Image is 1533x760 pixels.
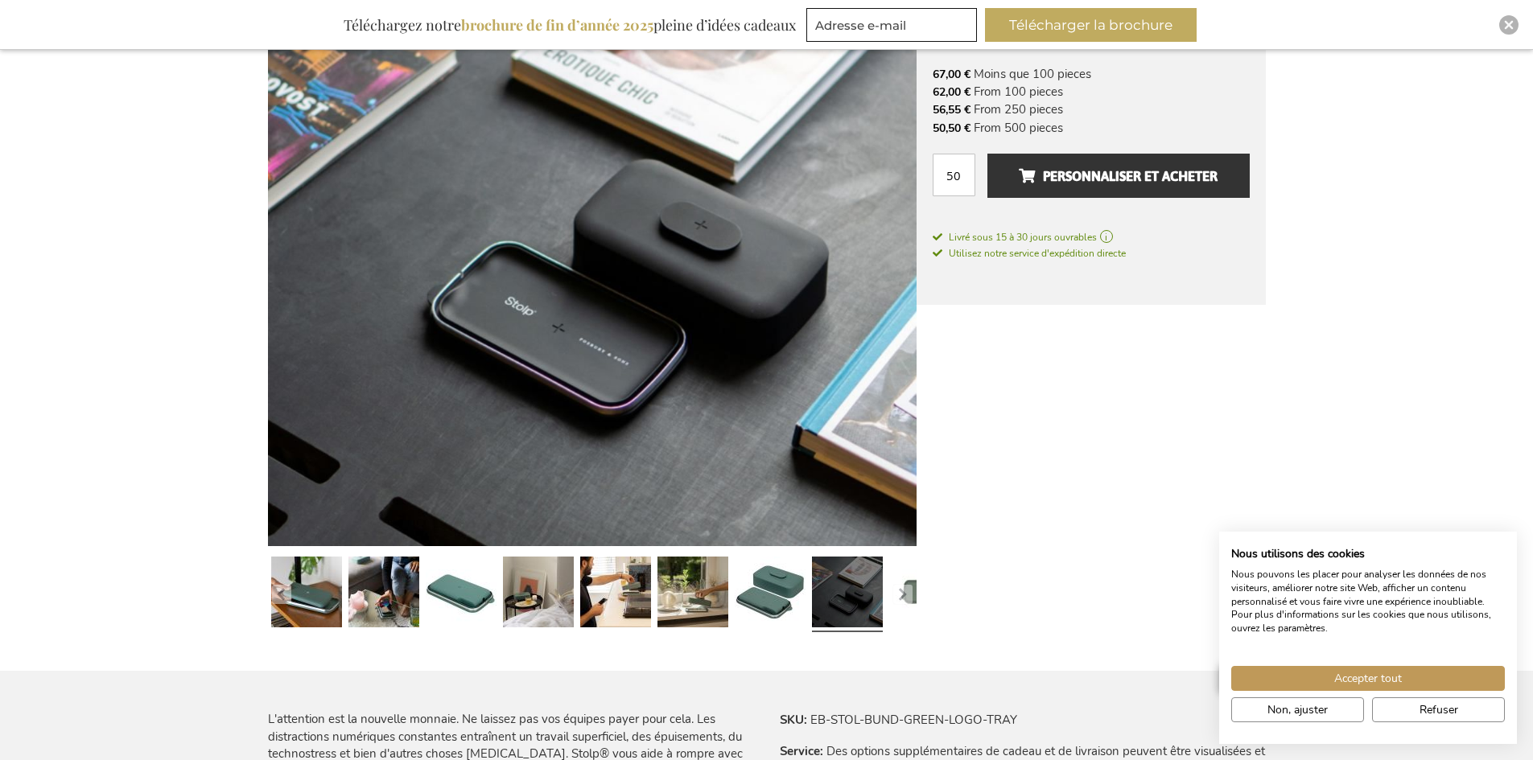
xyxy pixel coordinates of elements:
form: marketing offers and promotions [806,8,982,47]
a: Stolp Digital Detox Box & Battery Bundle - Green [580,550,651,639]
span: 56,55 € [933,102,970,117]
li: Moins que 100 pieces [933,65,1250,83]
p: Nous pouvons les placer pour analyser les données de nos visiteurs, améliorer notre site Web, aff... [1231,568,1505,635]
button: Ajustez les préférences de cookie [1231,697,1364,722]
button: Accepter tous les cookies [1231,666,1505,691]
a: Utilisez notre service d'expédition directe [933,244,1126,261]
button: Télécharger la brochure [985,8,1197,42]
b: brochure de fin d’année 2025 [461,15,653,35]
div: Close [1499,15,1519,35]
span: 50,50 € [933,121,970,136]
a: Stolp Digital Detox Box & Battery Bundle - Green [735,550,806,639]
button: Personnaliser et acheter [987,154,1249,198]
span: 67,00 € [933,67,970,82]
input: Adresse e-mail [806,8,977,42]
a: Stolp Digital Detox Box & Battery Bundle - Green [889,550,960,639]
div: Téléchargez notre pleine d’idées cadeaux [336,8,803,42]
a: Stolp Digital Detox Box & Battery Bundle - Green [271,550,342,639]
a: Stolp Digital Detox Box & Battery Bundle - Green [348,550,419,639]
span: Utilisez notre service d'expédition directe [933,247,1126,260]
input: Qté [933,154,975,196]
li: From 250 pieces [933,101,1250,118]
button: Refuser tous les cookies [1372,697,1505,722]
li: From 500 pieces [933,119,1250,137]
a: Stolp Digital Detox Box & Battery Bundle - Green [657,550,728,639]
a: Livré sous 15 à 30 jours ouvrables [933,230,1250,244]
a: Stolp Digital Detox Box & Battery Bundle - Green [426,550,497,639]
img: Close [1504,20,1514,30]
span: Accepter tout [1334,670,1402,687]
span: Non, ajuster [1267,701,1328,718]
a: Stolp Digital Detox Box & Battery Bundle [812,550,883,639]
span: Refuser [1420,701,1458,718]
li: From 100 pieces [933,83,1250,101]
h2: Nous utilisons des cookies [1231,547,1505,561]
a: Stolp Digital Detox Box & Battery Bundle - Green [503,550,574,639]
span: Personnaliser et acheter [1019,163,1218,189]
span: 62,00 € [933,84,970,100]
